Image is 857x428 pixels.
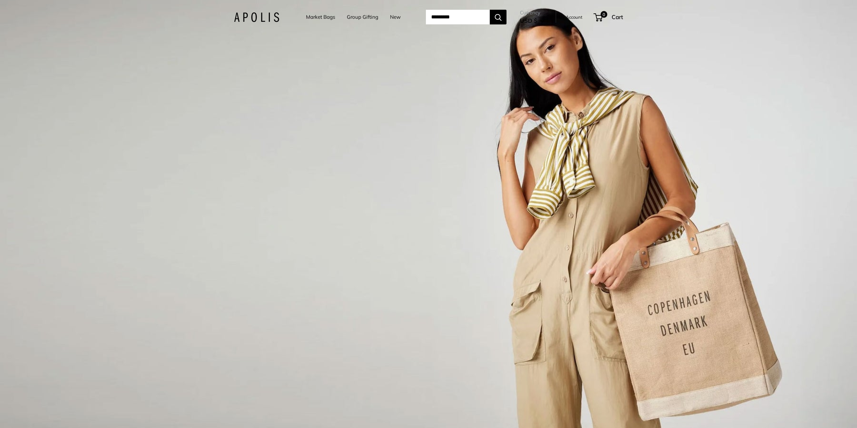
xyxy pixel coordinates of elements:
button: Search [490,10,507,24]
a: 0 Cart [594,12,623,22]
a: My Account [559,13,582,21]
input: Search... [426,10,490,24]
a: New [390,12,401,22]
span: Cart [612,13,623,20]
button: USD $ [520,15,544,26]
span: USD $ [520,17,537,24]
span: Currency [520,8,544,17]
a: Market Bags [306,12,335,22]
a: Group Gifting [347,12,378,22]
img: Apolis [234,12,279,22]
span: 0 [601,11,607,18]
